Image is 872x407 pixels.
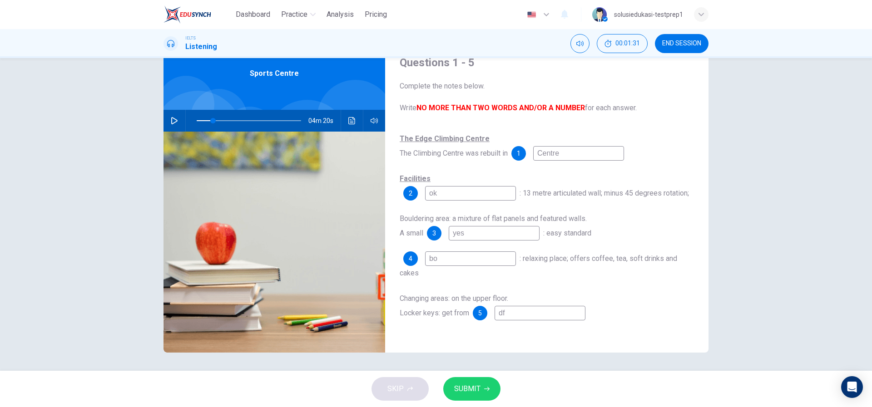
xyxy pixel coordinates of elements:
[478,310,482,316] span: 5
[841,376,863,398] div: Open Intercom Messenger
[327,9,354,20] span: Analysis
[361,6,391,23] button: Pricing
[308,110,341,132] span: 04m 20s
[409,255,412,262] span: 4
[409,190,412,196] span: 2
[520,189,689,197] span: : 13 metre articulated wall; minus 45 degrees rotation;
[432,230,436,236] span: 3
[365,9,387,20] span: Pricing
[597,34,648,53] div: Hide
[615,40,640,47] span: 00:01:31
[655,34,708,53] button: END SESSION
[400,55,694,70] h4: Questions 1 - 5
[517,150,520,157] span: 1
[454,382,481,395] span: SUBMIT
[163,132,385,353] img: Sports Centre
[323,6,357,23] button: Analysis
[400,214,587,237] span: Bouldering area: a mixture of flat panels and featured walls. A small
[400,134,508,157] span: The Climbing Centre was rebuilt in
[163,5,232,24] a: EduSynch logo
[232,6,274,23] button: Dashboard
[163,5,211,24] img: EduSynch logo
[400,254,677,277] span: : relaxing place; offers coffee, tea, soft drinks and cakes
[400,81,694,113] span: Complete the notes below. Write for each answer.
[236,9,270,20] span: Dashboard
[543,229,591,237] span: : easy standard
[400,174,431,183] u: Facilities
[526,11,537,18] img: en
[277,6,319,23] button: Practice
[185,35,196,41] span: IELTS
[614,9,683,20] div: solusiedukasi-testprep1
[400,294,508,317] span: Changing areas: on the upper floor. Locker keys: get from
[345,110,359,132] button: Click to see the audio transcription
[416,103,585,112] b: NO MORE THAN TWO WORDS AND/OR A NUMBER
[281,9,307,20] span: Practice
[570,34,590,53] div: Mute
[250,68,299,79] span: Sports Centre
[597,34,648,53] button: 00:01:31
[185,41,217,52] h1: Listening
[592,7,607,22] img: Profile picture
[443,377,500,401] button: SUBMIT
[662,40,701,47] span: END SESSION
[400,134,490,143] u: The Edge Climbing Centre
